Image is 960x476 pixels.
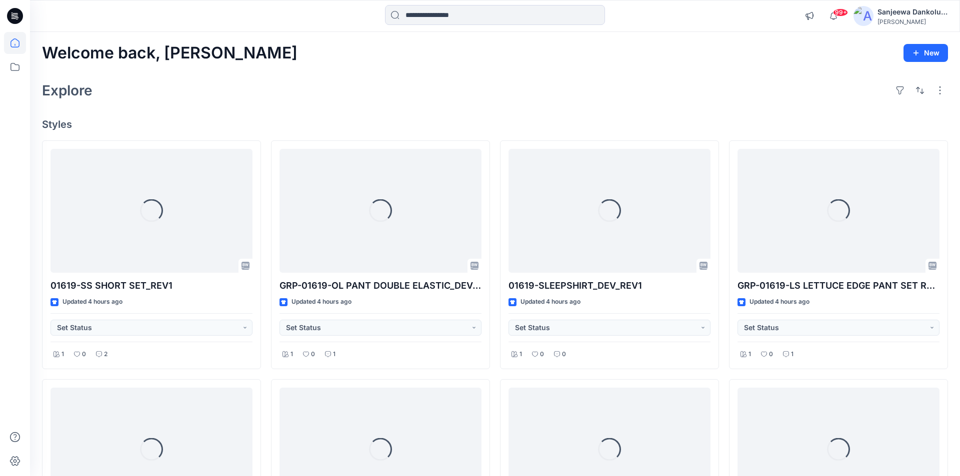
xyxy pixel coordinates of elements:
[833,8,848,16] span: 99+
[42,44,297,62] h2: Welcome back, [PERSON_NAME]
[520,297,580,307] p: Updated 4 hours ago
[333,349,335,360] p: 1
[42,118,948,130] h4: Styles
[61,349,64,360] p: 1
[791,349,793,360] p: 1
[769,349,773,360] p: 0
[104,349,107,360] p: 2
[562,349,566,360] p: 0
[737,279,939,293] p: GRP-01619-LS LETTUCE EDGE PANT SET REV1
[540,349,544,360] p: 0
[50,279,252,293] p: 01619-SS SHORT SET_REV1
[877,6,947,18] div: Sanjeewa Dankoluwage
[519,349,522,360] p: 1
[749,297,809,307] p: Updated 4 hours ago
[508,279,710,293] p: 01619-SLEEPSHIRT_DEV_REV1
[903,44,948,62] button: New
[748,349,751,360] p: 1
[82,349,86,360] p: 0
[291,297,351,307] p: Updated 4 hours ago
[290,349,293,360] p: 1
[279,279,481,293] p: GRP-01619-OL PANT DOUBLE ELASTIC_DEV_REV2
[311,349,315,360] p: 0
[42,82,92,98] h2: Explore
[62,297,122,307] p: Updated 4 hours ago
[877,18,947,25] div: [PERSON_NAME]
[853,6,873,26] img: avatar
